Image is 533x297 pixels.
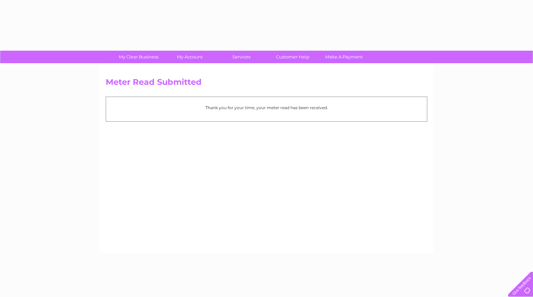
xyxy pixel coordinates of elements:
a: Make A Payment [316,51,372,63]
a: Customer Help [265,51,321,63]
a: My Clear Business [111,51,167,63]
a: Services [213,51,269,63]
a: My Account [162,51,218,63]
p: Thank you for your time, your meter read has been received. [109,104,424,111]
h2: Meter Read Submitted [106,77,427,90]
